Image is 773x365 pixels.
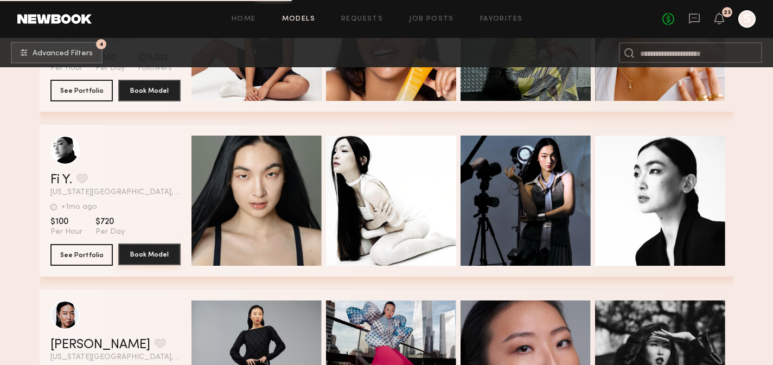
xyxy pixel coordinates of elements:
[409,16,454,23] a: Job Posts
[738,10,756,28] a: S
[138,63,172,73] span: Followers
[95,63,125,73] span: Per Day
[282,16,315,23] a: Models
[33,50,93,57] span: Advanced Filters
[50,216,82,227] span: $100
[50,338,150,351] a: [PERSON_NAME]
[724,10,731,16] div: 23
[50,354,181,361] span: [US_STATE][GEOGRAPHIC_DATA], [GEOGRAPHIC_DATA]
[95,227,125,237] span: Per Day
[341,16,383,23] a: Requests
[61,203,97,211] div: +1mo ago
[118,244,181,265] button: Book Model
[50,244,113,266] button: See Portfolio
[50,174,72,187] a: Fi Y.
[480,16,523,23] a: Favorites
[50,80,113,101] button: See Portfolio
[11,42,103,63] button: 4Advanced Filters
[118,80,181,101] button: Book Model
[99,42,104,47] span: 4
[118,244,181,266] a: Book Model
[50,63,82,73] span: Per Hour
[50,227,82,237] span: Per Hour
[95,216,125,227] span: $720
[232,16,256,23] a: Home
[50,189,181,196] span: [US_STATE][GEOGRAPHIC_DATA], [GEOGRAPHIC_DATA]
